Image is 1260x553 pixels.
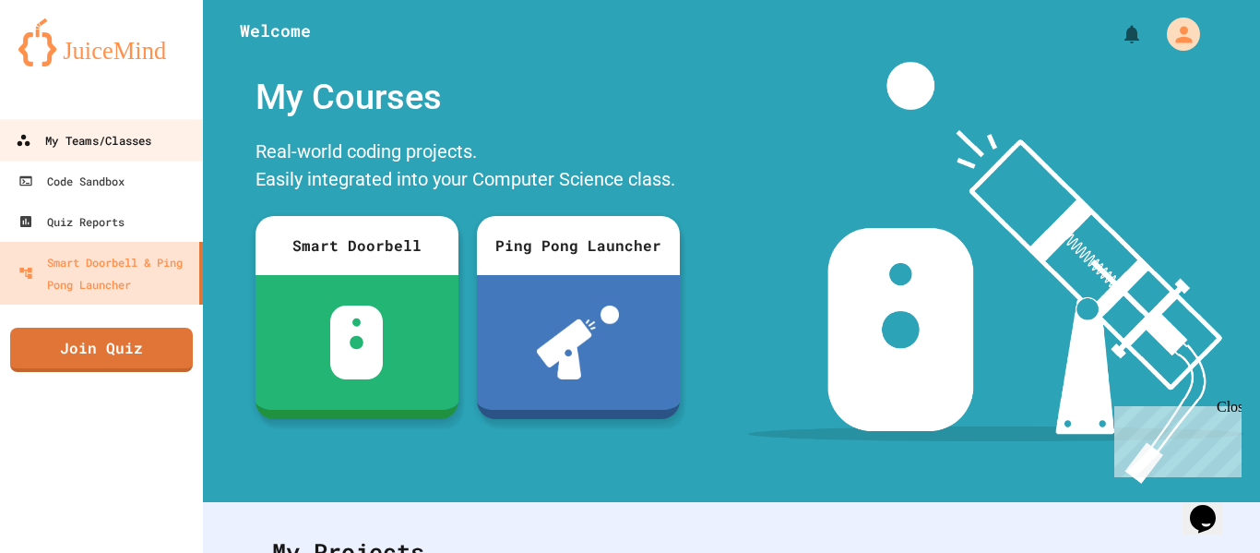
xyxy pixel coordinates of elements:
iframe: chat widget [1183,479,1242,535]
div: Smart Doorbell [256,216,458,275]
div: My Notifications [1087,18,1147,50]
a: Join Quiz [10,328,193,372]
img: logo-orange.svg [18,18,184,66]
div: Chat with us now!Close [7,7,127,117]
div: My Teams/Classes [16,129,151,152]
div: Quiz Reports [18,210,125,233]
div: Real-world coding projects. Easily integrated into your Computer Science class. [246,133,689,202]
div: Smart Doorbell & Ping Pong Launcher [18,251,192,295]
div: My Courses [246,62,689,133]
div: Ping Pong Launcher [477,216,680,275]
div: Code Sandbox [18,170,125,192]
img: banner-image-my-projects.png [748,62,1242,484]
iframe: chat widget [1107,399,1242,477]
img: sdb-white.svg [330,306,383,379]
div: My Account [1147,13,1205,55]
img: ppl-with-ball.png [537,306,619,379]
